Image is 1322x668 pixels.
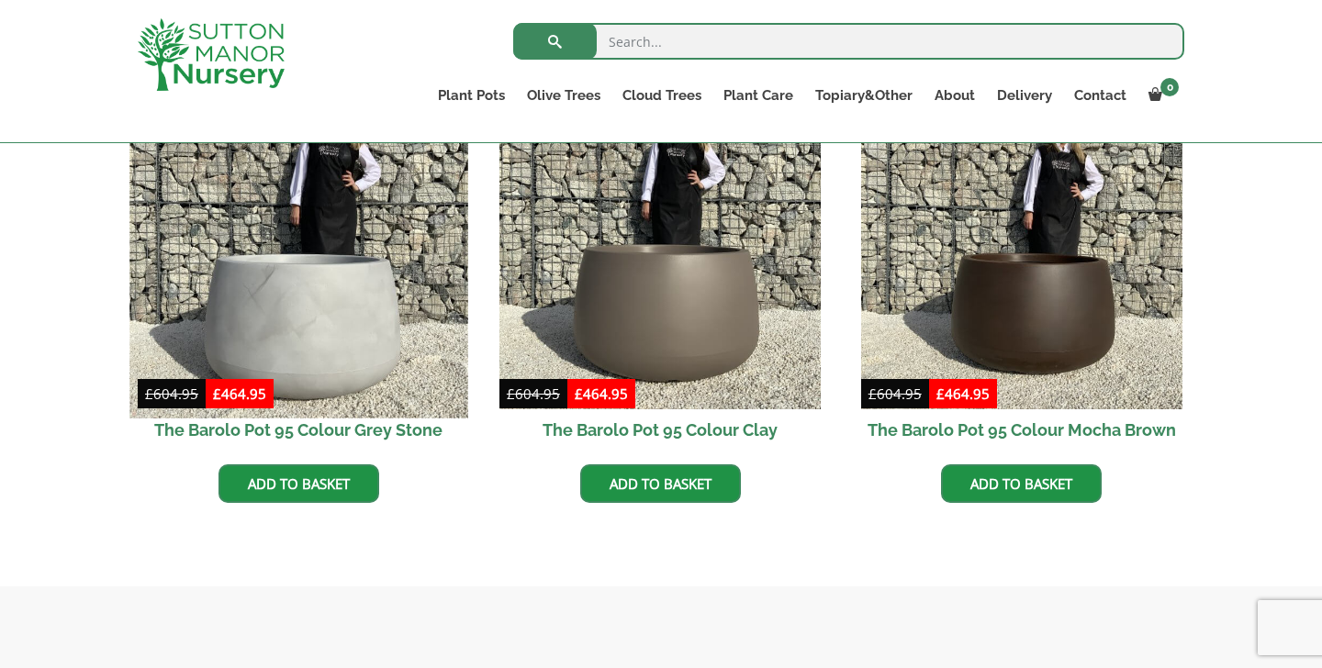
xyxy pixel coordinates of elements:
img: logo [138,18,285,91]
a: About [924,83,986,108]
a: Add to basket: “The Barolo Pot 95 Colour Grey Stone” [218,464,379,503]
bdi: 604.95 [145,384,198,403]
a: Plant Pots [427,83,516,108]
img: The Barolo Pot 95 Colour Mocha Brown [861,88,1183,410]
img: The Barolo Pot 95 Colour Clay [499,88,822,410]
a: Add to basket: “The Barolo Pot 95 Colour Clay” [580,464,741,503]
a: 0 [1137,83,1184,108]
a: Cloud Trees [611,83,712,108]
a: Sale! The Barolo Pot 95 Colour Mocha Brown [861,88,1183,451]
a: Sale! The Barolo Pot 95 Colour Grey Stone [138,88,460,451]
span: £ [213,384,221,403]
h2: The Barolo Pot 95 Colour Mocha Brown [861,409,1183,451]
a: Contact [1063,83,1137,108]
span: £ [145,384,153,403]
a: Delivery [986,83,1063,108]
span: £ [507,384,515,403]
bdi: 604.95 [868,384,922,403]
a: Olive Trees [516,83,611,108]
a: Topiary&Other [804,83,924,108]
a: Add to basket: “The Barolo Pot 95 Colour Mocha Brown” [941,464,1102,503]
span: £ [936,384,945,403]
a: Sale! The Barolo Pot 95 Colour Clay [499,88,822,451]
span: 0 [1160,78,1179,96]
span: £ [868,384,877,403]
h2: The Barolo Pot 95 Colour Clay [499,409,822,451]
bdi: 464.95 [936,384,990,403]
span: £ [575,384,583,403]
h2: The Barolo Pot 95 Colour Grey Stone [138,409,460,451]
bdi: 604.95 [507,384,560,403]
bdi: 464.95 [575,384,628,403]
a: Plant Care [712,83,804,108]
input: Search... [513,23,1184,60]
bdi: 464.95 [213,384,266,403]
img: The Barolo Pot 95 Colour Grey Stone [129,80,467,417]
